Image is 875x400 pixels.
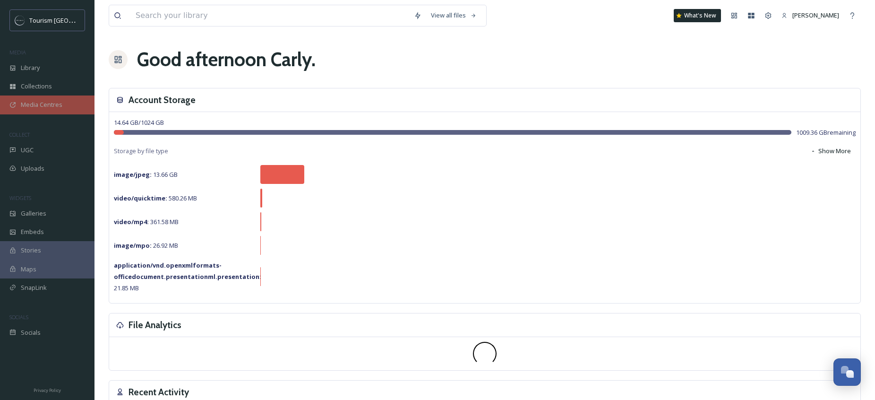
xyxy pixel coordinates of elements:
[21,146,34,155] span: UGC
[34,384,61,395] a: Privacy Policy
[129,93,196,107] h3: Account Storage
[9,49,26,56] span: MEDIA
[9,313,28,321] span: SOCIALS
[29,16,114,25] span: Tourism [GEOGRAPHIC_DATA]
[21,164,44,173] span: Uploads
[114,170,178,179] span: 13.66 GB
[129,385,189,399] h3: Recent Activity
[114,241,152,250] strong: image/mpo :
[114,194,167,202] strong: video/quicktime :
[833,358,861,386] button: Open Chat
[21,82,52,91] span: Collections
[21,328,41,337] span: Socials
[777,6,844,25] a: [PERSON_NAME]
[796,128,856,137] span: 1009.36 GB remaining
[426,6,481,25] a: View all files
[21,227,44,236] span: Embeds
[131,5,409,26] input: Search your library
[114,241,178,250] span: 26.92 MB
[21,265,36,274] span: Maps
[21,63,40,72] span: Library
[114,261,261,292] span: 21.85 MB
[34,387,61,393] span: Privacy Policy
[674,9,721,22] a: What's New
[9,131,30,138] span: COLLECT
[114,170,152,179] strong: image/jpeg :
[21,100,62,109] span: Media Centres
[114,118,164,127] span: 14.64 GB / 1024 GB
[9,194,31,201] span: WIDGETS
[21,209,46,218] span: Galleries
[21,246,41,255] span: Stories
[114,147,168,156] span: Storage by file type
[114,261,261,281] strong: application/vnd.openxmlformats-officedocument.presentationml.presentation :
[806,142,856,160] button: Show More
[114,194,197,202] span: 580.26 MB
[129,318,181,332] h3: File Analytics
[792,11,839,19] span: [PERSON_NAME]
[114,217,149,226] strong: video/mp4 :
[21,283,47,292] span: SnapLink
[114,217,179,226] span: 361.58 MB
[137,45,316,74] h1: Good afternoon Carly .
[15,16,25,25] img: OMNISEND%20Email%20Square%20Images%20.png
